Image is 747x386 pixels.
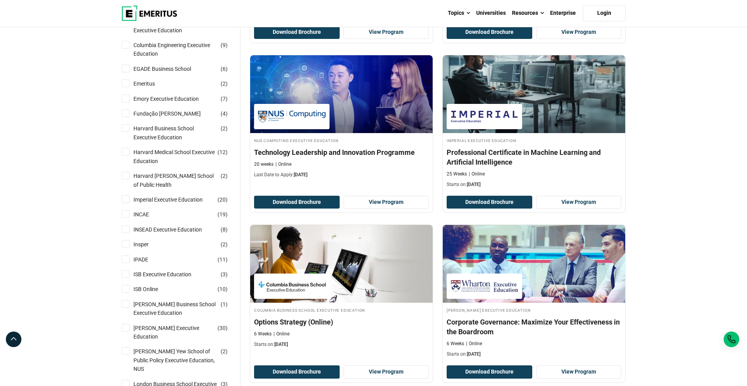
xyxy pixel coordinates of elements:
[254,147,429,157] h4: Technology Leadership and Innovation Programme
[219,197,226,203] span: 20
[133,240,164,249] a: Insper
[223,81,226,87] span: 2
[254,341,429,348] p: Starts on:
[133,148,233,165] a: Harvard Medical School Executive Education
[221,124,228,133] span: ( )
[469,171,485,177] p: Online
[344,365,429,379] a: View Program
[221,172,228,180] span: ( )
[223,348,226,354] span: 2
[447,147,621,167] h4: Professional Certificate in Machine Learning and Artificial Intelligence
[133,79,170,88] a: Emeritus
[447,171,467,177] p: 25 Weeks
[221,347,228,356] span: ( )
[467,182,480,187] span: [DATE]
[223,125,226,132] span: 2
[217,148,228,156] span: ( )
[447,196,532,209] button: Download Brochure
[133,41,233,58] a: Columbia Engineering Executive Education
[133,172,233,189] a: Harvard [PERSON_NAME] School of Public Health
[274,331,289,337] p: Online
[221,300,228,309] span: ( )
[221,270,228,279] span: ( )
[344,26,429,39] a: View Program
[217,324,228,332] span: ( )
[133,300,233,318] a: [PERSON_NAME] Business School Executive Education
[258,108,326,125] img: NUS Computing Executive Education
[443,225,625,303] img: Corporate Governance: Maximize Your Effectiveness in the Boardroom | Online Business Management C...
[250,55,433,182] a: Leadership Course by NUS Computing Executive Education - October 15, 2025 NUS Computing Executive...
[254,307,429,313] h4: Columbia Business School Executive Education
[443,55,625,133] img: Professional Certificate in Machine Learning and Artificial Intelligence | Online AI and Machine ...
[447,137,621,144] h4: Imperial Executive Education
[536,26,622,39] a: View Program
[223,271,226,277] span: 3
[583,5,626,21] a: Login
[344,196,429,209] a: View Program
[223,111,226,117] span: 4
[447,26,532,39] button: Download Brochure
[447,340,464,347] p: 6 Weeks
[221,65,228,73] span: ( )
[133,65,207,73] a: EGADE Business School
[217,210,228,219] span: ( )
[221,41,228,49] span: ( )
[447,317,621,337] h4: Corporate Governance: Maximize Your Effectiveness in the Boardroom
[223,42,226,48] span: 9
[221,109,228,118] span: ( )
[223,301,226,307] span: 1
[254,26,340,39] button: Download Brochure
[254,365,340,379] button: Download Brochure
[133,225,217,234] a: INSEAD Executive Education
[254,161,274,168] p: 20 weeks
[274,342,288,347] span: [DATE]
[219,256,226,263] span: 11
[443,225,625,361] a: Business Management Course by Wharton Executive Education - October 16, 2025 Wharton Executive Ed...
[250,225,433,352] a: Finance Course by Columbia Business School Executive Education - October 16, 2025 Columbia Busine...
[133,210,165,219] a: INCAE
[217,195,228,204] span: ( )
[254,172,429,178] p: Last Date to Apply:
[223,96,226,102] span: 7
[536,196,622,209] a: View Program
[133,347,233,373] a: [PERSON_NAME] Yew School of Public Policy Executive Education, NUS
[133,195,218,204] a: Imperial Executive Education
[447,181,621,188] p: Starts on:
[133,109,216,118] a: Fundação [PERSON_NAME]
[133,95,214,103] a: Emory Executive Education
[258,277,326,295] img: Columbia Business School Executive Education
[221,79,228,88] span: ( )
[447,351,621,358] p: Starts on:
[133,285,174,293] a: ISB Online
[223,173,226,179] span: 2
[133,324,233,341] a: [PERSON_NAME] Executive Education
[217,255,228,264] span: ( )
[223,226,226,233] span: 8
[219,149,226,155] span: 12
[443,55,625,192] a: AI and Machine Learning Course by Imperial Executive Education - October 16, 2025 Imperial Execut...
[451,277,518,295] img: Wharton Executive Education
[133,124,233,142] a: Harvard Business School Executive Education
[133,270,207,279] a: ISB Executive Education
[254,196,340,209] button: Download Brochure
[223,241,226,247] span: 2
[250,225,433,303] img: Options Strategy (Online) | Online Finance Course
[294,172,307,177] span: [DATE]
[254,317,429,327] h4: Options Strategy (Online)
[254,137,429,144] h4: NUS Computing Executive Education
[221,240,228,249] span: ( )
[467,351,480,357] span: [DATE]
[250,55,433,133] img: Technology Leadership and Innovation Programme | Online Leadership Course
[451,108,518,125] img: Imperial Executive Education
[219,325,226,331] span: 30
[223,66,226,72] span: 6
[254,331,272,337] p: 6 Weeks
[219,211,226,218] span: 19
[447,307,621,313] h4: [PERSON_NAME] Executive Education
[221,95,228,103] span: ( )
[466,340,482,347] p: Online
[221,225,228,234] span: ( )
[275,161,291,168] p: Online
[536,365,622,379] a: View Program
[133,255,164,264] a: IPADE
